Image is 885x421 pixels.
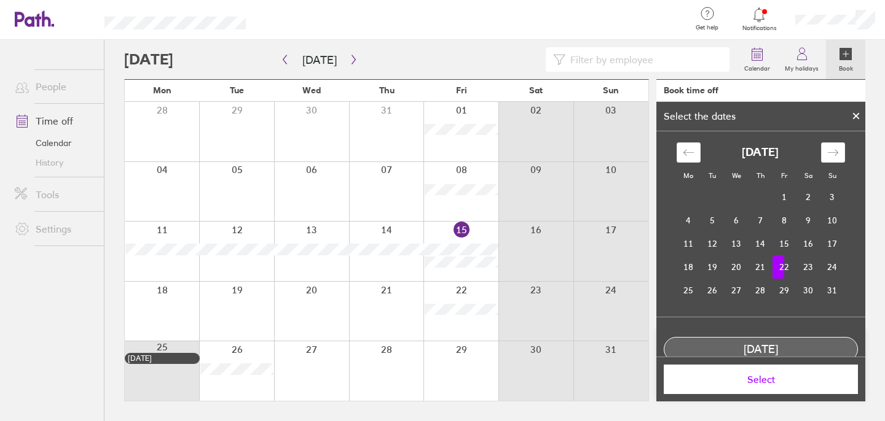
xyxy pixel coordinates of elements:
[677,209,701,232] td: Monday, August 4, 2025
[5,74,104,99] a: People
[230,85,244,95] span: Tue
[781,171,787,180] small: Fr
[739,6,779,32] a: Notifications
[5,217,104,241] a: Settings
[128,354,197,363] div: [DATE]
[677,232,701,255] td: Monday, August 11, 2025
[820,209,844,232] td: Sunday, August 10, 2025
[796,209,820,232] td: Saturday, August 9, 2025
[664,85,718,95] div: Book time off
[773,209,796,232] td: Friday, August 8, 2025
[5,153,104,172] a: History
[832,61,860,72] label: Book
[826,40,865,79] a: Book
[796,185,820,209] td: Saturday, August 2, 2025
[820,232,844,255] td: Sunday, August 17, 2025
[725,209,749,232] td: Wednesday, August 6, 2025
[672,374,849,385] span: Select
[664,343,857,356] div: [DATE]
[687,24,727,31] span: Get help
[656,110,743,122] div: Select the dates
[804,171,812,180] small: Sa
[677,279,701,302] td: Monday, August 25, 2025
[153,85,171,95] span: Mon
[529,85,543,95] span: Sat
[796,255,820,279] td: Saturday, August 23, 2025
[293,50,347,70] button: [DATE]
[725,232,749,255] td: Wednesday, August 13, 2025
[749,255,773,279] td: Thursday, August 21, 2025
[456,85,467,95] span: Fri
[664,365,858,394] button: Select
[749,232,773,255] td: Thursday, August 14, 2025
[732,171,741,180] small: We
[379,85,395,95] span: Thu
[821,142,845,163] div: Move forward to switch to the next month.
[773,232,796,255] td: Friday, August 15, 2025
[737,61,777,72] label: Calendar
[820,279,844,302] td: Sunday, August 31, 2025
[737,40,777,79] a: Calendar
[828,171,836,180] small: Su
[709,171,716,180] small: Tu
[796,232,820,255] td: Saturday, August 16, 2025
[701,279,725,302] td: Tuesday, August 26, 2025
[757,171,765,180] small: Th
[663,131,859,317] div: Calendar
[725,255,749,279] td: Wednesday, August 20, 2025
[701,209,725,232] td: Tuesday, August 5, 2025
[565,48,722,71] input: Filter by employee
[739,25,779,32] span: Notifications
[773,279,796,302] td: Friday, August 29, 2025
[603,85,619,95] span: Sun
[5,109,104,133] a: Time off
[796,279,820,302] td: Saturday, August 30, 2025
[749,209,773,232] td: Thursday, August 7, 2025
[677,142,701,163] div: Move backward to switch to the previous month.
[773,255,796,279] td: Selected. Friday, August 22, 2025
[683,171,693,180] small: Mo
[777,40,826,79] a: My holidays
[302,85,321,95] span: Wed
[677,255,701,279] td: Monday, August 18, 2025
[749,279,773,302] td: Thursday, August 28, 2025
[701,232,725,255] td: Tuesday, August 12, 2025
[777,61,826,72] label: My holidays
[701,255,725,279] td: Tuesday, August 19, 2025
[773,185,796,209] td: Friday, August 1, 2025
[5,182,104,207] a: Tools
[820,185,844,209] td: Sunday, August 3, 2025
[5,133,104,153] a: Calendar
[725,279,749,302] td: Wednesday, August 27, 2025
[742,146,779,159] strong: [DATE]
[820,255,844,279] td: Sunday, August 24, 2025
